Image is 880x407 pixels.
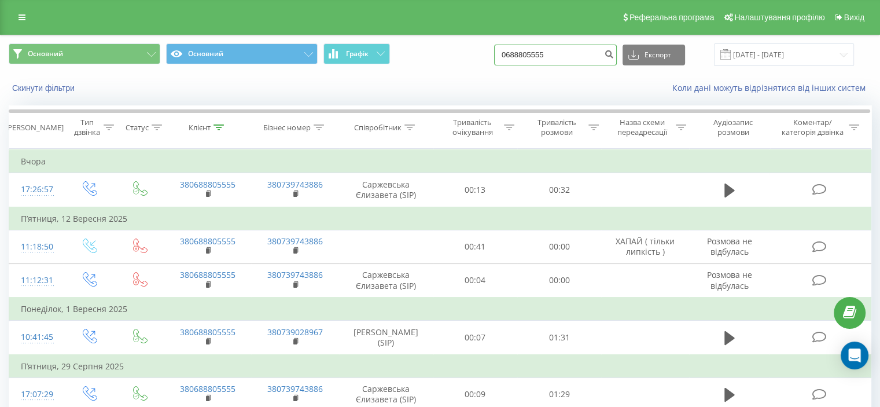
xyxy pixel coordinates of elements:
[180,327,235,338] a: 380688805555
[528,118,586,137] div: Тривалість розмови
[9,83,80,93] button: Скинути фільтри
[267,179,323,190] a: 380739743886
[433,263,517,298] td: 00:04
[180,179,235,190] a: 380688805555
[707,236,752,257] span: Розмова не відбулась
[734,13,824,22] span: Налаштування профілю
[166,43,318,64] button: Основний
[189,123,211,133] div: Клієнт
[629,13,715,22] span: Реферальна програма
[433,321,517,355] td: 00:07
[841,342,868,369] div: Open Intercom Messenger
[263,123,311,133] div: Бізнес номер
[21,236,51,258] div: 11:18:50
[517,263,601,298] td: 00:00
[9,207,871,230] td: П’ятниця, 12 Вересня 2025
[699,118,767,137] div: Аудіозапис розмови
[9,298,871,321] td: Понеділок, 1 Вересня 2025
[494,45,617,65] input: Пошук за номером
[354,123,402,133] div: Співробітник
[672,82,871,93] a: Коли дані можуть відрізнятися вiд інших систем
[517,230,601,263] td: 00:00
[21,383,51,406] div: 17:07:29
[778,118,846,137] div: Коментар/категорія дзвінка
[433,173,517,207] td: 00:13
[612,118,673,137] div: Назва схеми переадресації
[5,123,64,133] div: [PERSON_NAME]
[73,118,100,137] div: Тип дзвінка
[180,383,235,394] a: 380688805555
[517,321,601,355] td: 01:31
[433,230,517,263] td: 00:41
[339,263,433,298] td: Саржевська Єлизавета (SIP)
[623,45,685,65] button: Експорт
[28,49,63,58] span: Основний
[267,327,323,338] a: 380739028967
[444,118,502,137] div: Тривалість очікування
[21,326,51,349] div: 10:41:45
[267,236,323,247] a: 380739743886
[323,43,390,64] button: Графік
[267,269,323,280] a: 380739743886
[339,321,433,355] td: [PERSON_NAME] (SIP)
[601,230,688,263] td: ХАПАЙ ( тільки липкість )
[267,383,323,394] a: 380739743886
[21,269,51,292] div: 11:12:31
[9,43,160,64] button: Основний
[180,236,235,247] a: 380688805555
[9,150,871,173] td: Вчора
[339,173,433,207] td: Саржевська Єлизавета (SIP)
[517,173,601,207] td: 00:32
[9,355,871,378] td: П’ятниця, 29 Серпня 2025
[126,123,149,133] div: Статус
[346,50,369,58] span: Графік
[180,269,235,280] a: 380688805555
[707,269,752,291] span: Розмова не відбулась
[21,178,51,201] div: 17:26:57
[844,13,864,22] span: Вихід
